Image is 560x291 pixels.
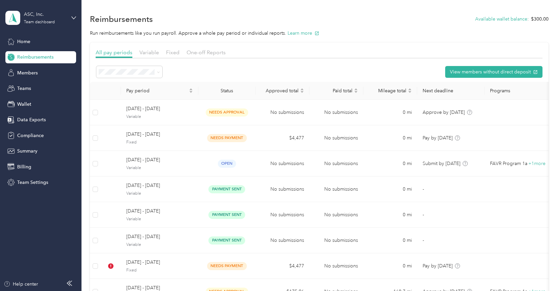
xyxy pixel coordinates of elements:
[126,242,193,248] span: Variable
[139,49,159,56] span: Variable
[17,38,30,45] span: Home
[417,202,485,228] td: -
[300,90,304,94] span: caret-down
[423,135,453,141] span: Pay by [DATE]
[363,176,417,202] td: 0 mi
[204,88,250,94] div: Status
[363,253,417,279] td: 0 mi
[126,233,193,240] span: [DATE] - [DATE]
[256,100,309,125] td: No submissions
[309,82,363,100] th: Paid total
[126,131,193,138] span: [DATE] - [DATE]
[126,191,193,197] span: Variable
[423,161,460,166] span: Submit by [DATE]
[90,30,549,37] p: Run reimbursements like you run payroll. Approve a whole pay period or individual reports.
[363,202,417,228] td: 0 mi
[522,253,560,291] iframe: Everlance-gr Chat Button Frame
[417,82,485,100] th: Next deadline
[126,207,193,215] span: [DATE] - [DATE]
[528,161,546,166] span: + 1 more
[445,66,542,78] button: View members without direct deposit
[369,88,406,94] span: Mileage total
[309,125,363,151] td: No submissions
[309,202,363,228] td: No submissions
[208,185,245,193] span: payment sent
[475,15,527,23] button: Available wallet balance
[490,160,527,167] span: FAVR Program 1a
[126,259,193,266] span: [DATE] - [DATE]
[17,101,31,108] span: Wallet
[408,87,412,91] span: caret-up
[256,82,309,100] th: Approved total
[17,132,44,139] span: Compliance
[121,82,198,100] th: Pay period
[300,87,304,91] span: caret-up
[363,151,417,176] td: 0 mi
[363,82,417,100] th: Mileage total
[96,49,132,56] span: All pay periods
[256,176,309,202] td: No submissions
[17,85,31,92] span: Teams
[485,82,552,100] th: Programs
[256,151,309,176] td: No submissions
[423,237,424,243] span: -
[531,15,549,23] span: $300.00
[17,116,46,123] span: Data Exports
[126,114,193,120] span: Variable
[309,151,363,176] td: No submissions
[24,20,55,24] div: Team dashboard
[126,165,193,171] span: Variable
[207,134,247,142] span: needs payment
[208,211,245,219] span: payment sent
[256,125,309,151] td: $4,477
[315,88,353,94] span: Paid total
[166,49,179,56] span: Fixed
[17,148,37,155] span: Summary
[363,100,417,125] td: 0 mi
[17,54,54,61] span: Reimbursements
[4,281,38,288] button: Help center
[309,228,363,253] td: No submissions
[288,30,319,37] button: Learn more
[187,49,226,56] span: One-off Reports
[354,87,358,91] span: caret-up
[256,202,309,228] td: No submissions
[363,228,417,253] td: 0 mi
[527,15,529,23] span: :
[126,182,193,189] span: [DATE] - [DATE]
[218,160,236,167] span: open
[354,90,358,94] span: caret-down
[256,253,309,279] td: $4,477
[309,176,363,202] td: No submissions
[256,228,309,253] td: No submissions
[207,262,247,270] span: needs payment
[423,109,465,115] span: Approve by [DATE]
[417,228,485,253] td: -
[126,139,193,145] span: Fixed
[309,253,363,279] td: No submissions
[417,176,485,202] td: -
[126,156,193,164] span: [DATE] - [DATE]
[126,88,188,94] span: Pay period
[189,90,193,94] span: caret-down
[261,88,299,94] span: Approved total
[309,100,363,125] td: No submissions
[90,15,153,23] h1: Reimbursements
[17,179,48,186] span: Team Settings
[17,69,38,76] span: Members
[408,90,412,94] span: caret-down
[189,87,193,91] span: caret-up
[17,163,31,170] span: Billing
[126,267,193,273] span: Fixed
[208,236,245,244] span: payment sent
[206,108,248,116] span: needs approval
[126,105,193,112] span: [DATE] - [DATE]
[24,11,66,18] div: ASC, Inc.
[126,216,193,222] span: Variable
[423,186,424,192] span: -
[363,125,417,151] td: 0 mi
[423,212,424,218] span: -
[423,263,453,269] span: Pay by [DATE]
